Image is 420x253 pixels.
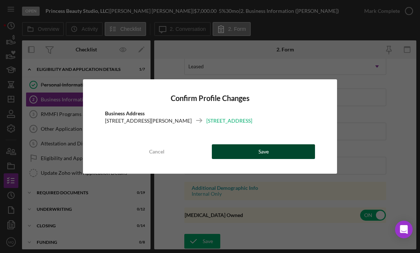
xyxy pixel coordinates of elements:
[258,144,269,159] div: Save
[149,144,164,159] div: Cancel
[105,117,192,124] div: [STREET_ADDRESS][PERSON_NAME]
[395,221,413,238] div: Open Intercom Messenger
[212,144,315,159] button: Save
[206,117,252,124] div: [STREET_ADDRESS]
[105,144,208,159] button: Cancel
[105,110,145,116] b: Business Address
[105,94,315,102] h4: Confirm Profile Changes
